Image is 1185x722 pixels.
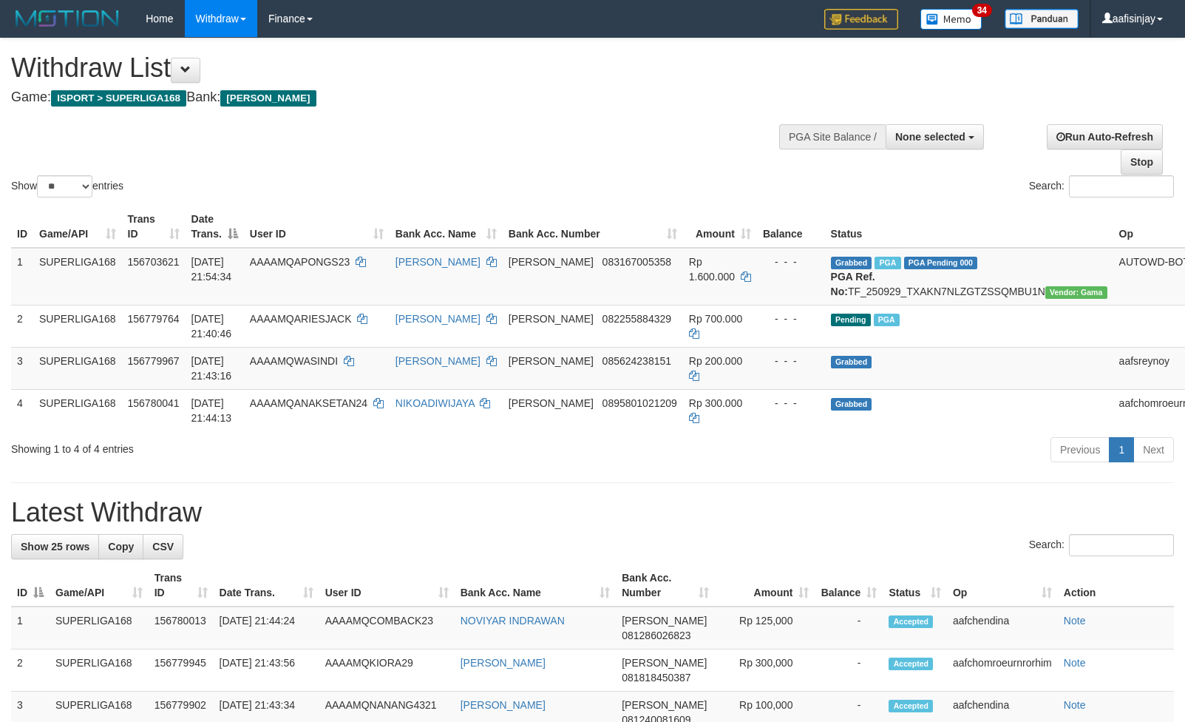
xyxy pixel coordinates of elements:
[250,397,367,409] span: AAAAMQANAKSETAN24
[11,564,50,607] th: ID: activate to sort column descending
[319,564,455,607] th: User ID: activate to sort column ascending
[37,175,92,198] select: Showentries
[895,131,965,143] span: None selected
[824,9,898,30] img: Feedback.jpg
[889,615,933,628] span: Accepted
[11,607,50,650] td: 1
[11,90,775,105] h4: Game: Bank:
[50,650,149,692] td: SUPERLIGA168
[214,650,319,692] td: [DATE] 21:43:56
[11,53,775,83] h1: Withdraw List
[763,254,819,269] div: - - -
[815,564,883,607] th: Balance: activate to sort column ascending
[149,607,214,650] td: 156780013
[689,397,742,409] span: Rp 300.000
[319,650,455,692] td: AAAAMQKIORA29
[972,4,992,17] span: 34
[152,541,174,553] span: CSV
[98,534,143,559] a: Copy
[11,650,50,692] td: 2
[616,564,715,607] th: Bank Acc. Number: activate to sort column ascending
[757,206,825,248] th: Balance
[1064,657,1086,669] a: Note
[622,630,690,641] span: Copy 081286026823 to clipboard
[143,534,183,559] a: CSV
[455,564,617,607] th: Bank Acc. Name: activate to sort column ascending
[33,248,122,306] td: SUPERLIGA168
[715,607,815,650] td: Rp 125,000
[461,699,546,711] a: [PERSON_NAME]
[1064,615,1086,627] a: Note
[509,313,594,325] span: [PERSON_NAME]
[874,314,900,326] span: Marked by aafandaneth
[779,124,886,149] div: PGA Site Balance /
[602,313,671,325] span: Copy 082255884329 to clipboard
[33,305,122,347] td: SUPERLIGA168
[390,206,503,248] th: Bank Acc. Name: activate to sort column ascending
[21,541,89,553] span: Show 25 rows
[1133,437,1174,462] a: Next
[250,355,338,367] span: AAAAMQWASINDI
[186,206,244,248] th: Date Trans.: activate to sort column descending
[602,256,671,268] span: Copy 083167005358 to clipboard
[395,313,481,325] a: [PERSON_NAME]
[689,256,735,283] span: Rp 1.600.000
[11,7,123,30] img: MOTION_logo.png
[214,564,319,607] th: Date Trans.: activate to sort column ascending
[947,564,1058,607] th: Op: activate to sort column ascending
[622,657,707,669] span: [PERSON_NAME]
[715,564,815,607] th: Amount: activate to sort column ascending
[883,564,946,607] th: Status: activate to sort column ascending
[815,607,883,650] td: -
[51,90,186,107] span: ISPORT > SUPERLIGA168
[831,356,872,368] span: Grabbed
[825,206,1113,248] th: Status
[763,311,819,326] div: - - -
[904,257,978,269] span: PGA Pending
[509,256,594,268] span: [PERSON_NAME]
[191,313,232,340] span: [DATE] 21:40:46
[1121,149,1163,175] a: Stop
[11,248,33,306] td: 1
[128,256,180,268] span: 156703621
[503,206,683,248] th: Bank Acc. Number: activate to sort column ascending
[395,256,481,268] a: [PERSON_NAME]
[715,650,815,692] td: Rp 300,000
[689,313,742,325] span: Rp 700.000
[875,257,900,269] span: Marked by aafchhiseyha
[220,90,316,107] span: [PERSON_NAME]
[214,607,319,650] td: [DATE] 21:44:24
[1058,564,1174,607] th: Action
[244,206,390,248] th: User ID: activate to sort column ascending
[108,541,134,553] span: Copy
[1064,699,1086,711] a: Note
[122,206,186,248] th: Trans ID: activate to sort column ascending
[191,355,232,382] span: [DATE] 21:43:16
[11,206,33,248] th: ID
[11,175,123,198] label: Show entries
[33,389,122,431] td: SUPERLIGA168
[920,9,982,30] img: Button%20Memo.svg
[1029,175,1174,198] label: Search:
[149,650,214,692] td: 156779945
[191,256,232,283] span: [DATE] 21:54:34
[11,436,483,456] div: Showing 1 to 4 of 4 entries
[33,206,122,248] th: Game/API: activate to sort column ascending
[11,389,33,431] td: 4
[1109,437,1134,462] a: 1
[250,256,350,268] span: AAAAMQAPONGS23
[622,615,707,627] span: [PERSON_NAME]
[622,699,707,711] span: [PERSON_NAME]
[763,354,819,368] div: - - -
[11,347,33,389] td: 3
[395,397,475,409] a: NIKOADIWIJAYA
[602,355,671,367] span: Copy 085624238151 to clipboard
[831,271,875,297] b: PGA Ref. No:
[33,347,122,389] td: SUPERLIGA168
[319,607,455,650] td: AAAAMQCOMBACK23
[11,534,99,559] a: Show 25 rows
[128,313,180,325] span: 156779764
[11,305,33,347] td: 2
[1069,175,1174,198] input: Search:
[886,124,984,149] button: None selected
